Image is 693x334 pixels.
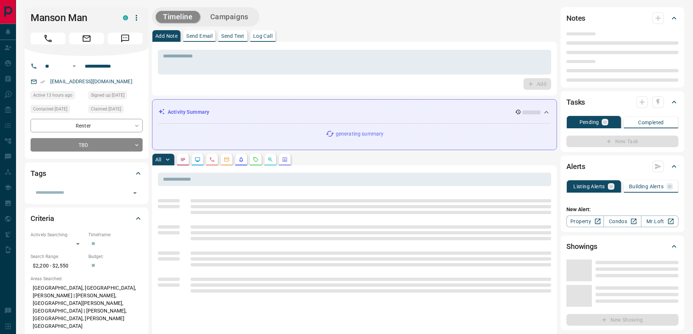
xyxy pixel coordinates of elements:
div: Renter [31,119,143,132]
svg: Agent Actions [282,157,288,162]
div: Activity Summary [158,105,551,119]
p: All [155,157,161,162]
svg: Listing Alerts [238,157,244,162]
button: Open [130,188,140,198]
p: Completed [638,120,664,125]
span: Claimed [DATE] [91,105,121,113]
h2: Tasks [566,96,585,108]
svg: Lead Browsing Activity [195,157,200,162]
svg: Email Verified [40,79,45,84]
p: Activity Summary [168,108,209,116]
p: $2,200 - $2,550 [31,260,85,272]
div: Showings [566,238,678,255]
a: Property [566,216,604,227]
h2: Showings [566,241,597,252]
p: Areas Searched: [31,275,143,282]
div: condos.ca [123,15,128,20]
span: Active 13 hours ago [33,92,72,99]
span: Message [108,33,143,44]
p: Actively Searching: [31,232,85,238]
p: Search Range: [31,253,85,260]
h2: Tags [31,168,46,179]
p: Listing Alerts [573,184,605,189]
p: Send Text [221,33,244,39]
div: Tasks [566,93,678,111]
p: generating summary [336,130,383,138]
svg: Emails [224,157,230,162]
span: Contacted [DATE] [33,105,67,113]
p: Building Alerts [629,184,664,189]
span: Email [69,33,104,44]
a: Mr.Loft [641,216,678,227]
div: Fri Sep 12 2025 [31,105,85,115]
svg: Opportunities [267,157,273,162]
div: Thu Sep 11 2025 [88,91,143,101]
button: Open [70,62,79,71]
div: Criteria [31,210,143,227]
p: Pending [580,120,599,125]
span: Call [31,33,65,44]
button: Timeline [156,11,200,23]
svg: Notes [180,157,186,162]
h2: Alerts [566,161,585,172]
a: Condos [604,216,641,227]
p: Timeframe: [88,232,143,238]
div: Wed Oct 15 2025 [31,91,85,101]
svg: Calls [209,157,215,162]
div: TBD [31,138,143,152]
svg: Requests [253,157,259,162]
h2: Criteria [31,213,54,224]
p: [GEOGRAPHIC_DATA], [GEOGRAPHIC_DATA], [PERSON_NAME] | [PERSON_NAME], [GEOGRAPHIC_DATA][PERSON_NAM... [31,282,143,332]
div: Notes [566,9,678,27]
div: Thu Sep 11 2025 [88,105,143,115]
p: Add Note [155,33,178,39]
button: Campaigns [203,11,256,23]
span: Signed up [DATE] [91,92,124,99]
div: Tags [31,165,143,182]
p: New Alert: [566,206,678,213]
p: Budget: [88,253,143,260]
h2: Notes [566,12,585,24]
a: [EMAIL_ADDRESS][DOMAIN_NAME] [50,79,132,84]
h1: Manson Man [31,12,112,24]
p: Log Call [253,33,272,39]
p: Send Email [186,33,212,39]
div: Alerts [566,158,678,175]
